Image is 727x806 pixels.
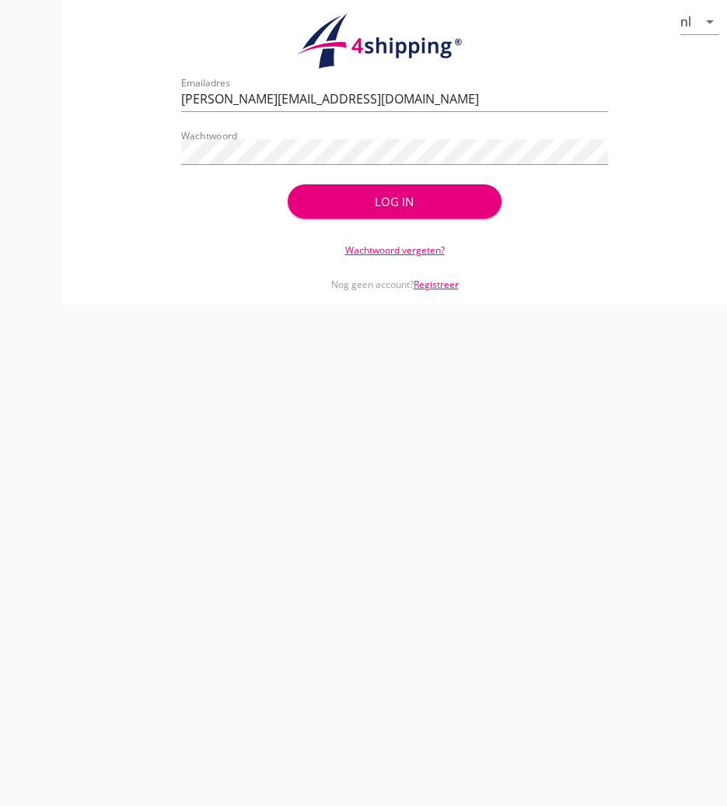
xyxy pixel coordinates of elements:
[414,278,459,291] a: Registreer
[288,184,501,219] button: Log in
[680,15,691,29] div: nl
[313,193,476,211] div: Log in
[294,12,496,70] img: logo.1f945f1d.svg
[181,258,608,292] div: Nog geen account?
[345,244,445,257] a: Wachtwoord vergeten?
[701,12,719,31] i: arrow_drop_down
[181,86,608,111] input: Emailadres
